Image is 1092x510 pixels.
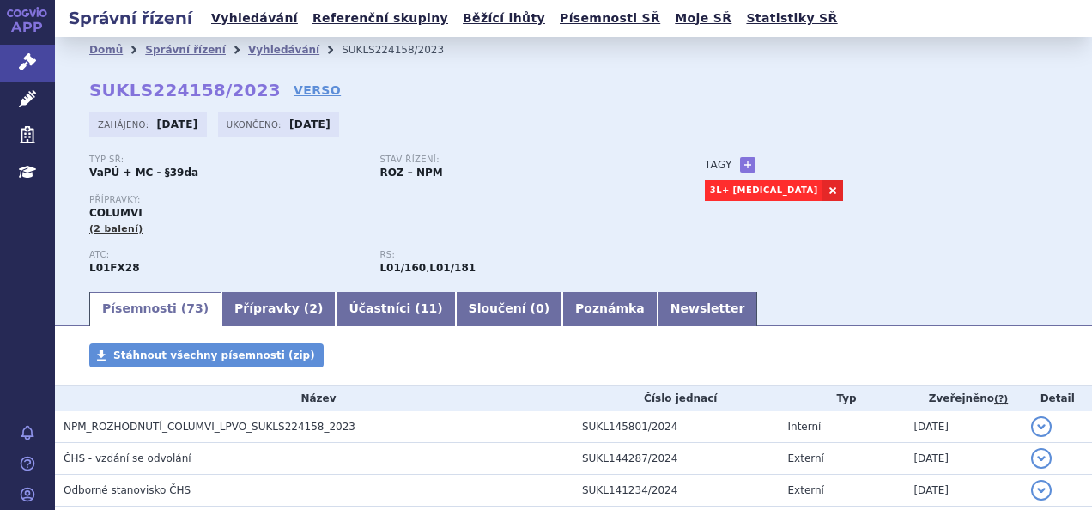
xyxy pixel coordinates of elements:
span: 0 [536,301,544,315]
a: Správní řízení [145,44,226,56]
button: detail [1031,416,1052,437]
button: detail [1031,480,1052,501]
a: Stáhnout všechny písemnosti (zip) [89,343,324,367]
th: Detail [1022,386,1092,411]
a: Vyhledávání [206,7,303,30]
a: Běžící lhůty [458,7,550,30]
span: 11 [421,301,437,315]
th: Číslo jednací [573,386,780,411]
td: SUKL141234/2024 [573,475,780,507]
span: 2 [309,301,318,315]
th: Typ [780,386,906,411]
a: Domů [89,44,123,56]
a: Poznámka [562,292,658,326]
a: Referenční skupiny [307,7,453,30]
li: SUKLS224158/2023 [342,37,466,63]
a: Sloučení (0) [456,292,562,326]
span: 73 [186,301,203,315]
p: ATC: [89,250,362,260]
a: Přípravky (2) [221,292,336,326]
strong: [DATE] [289,118,331,131]
strong: monoklonální protilátky a konjugáty protilátka – léčivo [379,262,426,274]
a: 3L+ [MEDICAL_DATA] [705,180,822,201]
h3: Tagy [705,155,732,175]
a: Moje SŘ [670,7,737,30]
p: Přípravky: [89,195,670,205]
span: Odborné stanovisko ČHS [64,484,191,496]
span: Stáhnout všechny písemnosti (zip) [113,349,315,361]
strong: VaPÚ + MC - §39da [89,167,198,179]
span: (2 balení) [89,223,143,234]
td: [DATE] [905,443,1022,475]
strong: glofitamab pro indikaci relabující / refrakterní difuzní velkobuněčný B-lymfom (DLBCL) [429,262,476,274]
a: Účastníci (11) [336,292,455,326]
th: Název [55,386,573,411]
p: Stav řízení: [379,155,652,165]
button: detail [1031,448,1052,469]
td: [DATE] [905,475,1022,507]
span: ČHS - vzdání se odvolání [64,452,191,464]
a: VERSO [294,82,341,99]
strong: SUKLS224158/2023 [89,80,281,100]
span: Interní [788,421,822,433]
p: Typ SŘ: [89,155,362,165]
span: Ukončeno: [227,118,285,131]
a: + [740,157,755,173]
p: RS: [379,250,652,260]
th: Zveřejněno [905,386,1022,411]
span: Externí [788,452,824,464]
a: Písemnosti (73) [89,292,221,326]
a: Vyhledávání [248,44,319,56]
a: Písemnosti SŘ [555,7,665,30]
strong: GLOFITAMAB [89,262,140,274]
div: , [379,250,670,276]
a: Statistiky SŘ [741,7,842,30]
a: Newsletter [658,292,758,326]
strong: [DATE] [157,118,198,131]
span: NPM_ROZHODNUTÍ_COLUMVI_LPVO_SUKLS224158_2023 [64,421,355,433]
span: Externí [788,484,824,496]
strong: ROZ – NPM [379,167,442,179]
abbr: (?) [994,393,1008,405]
td: SUKL145801/2024 [573,411,780,443]
h2: Správní řízení [55,6,206,30]
span: Zahájeno: [98,118,152,131]
td: [DATE] [905,411,1022,443]
td: SUKL144287/2024 [573,443,780,475]
span: COLUMVI [89,207,143,219]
